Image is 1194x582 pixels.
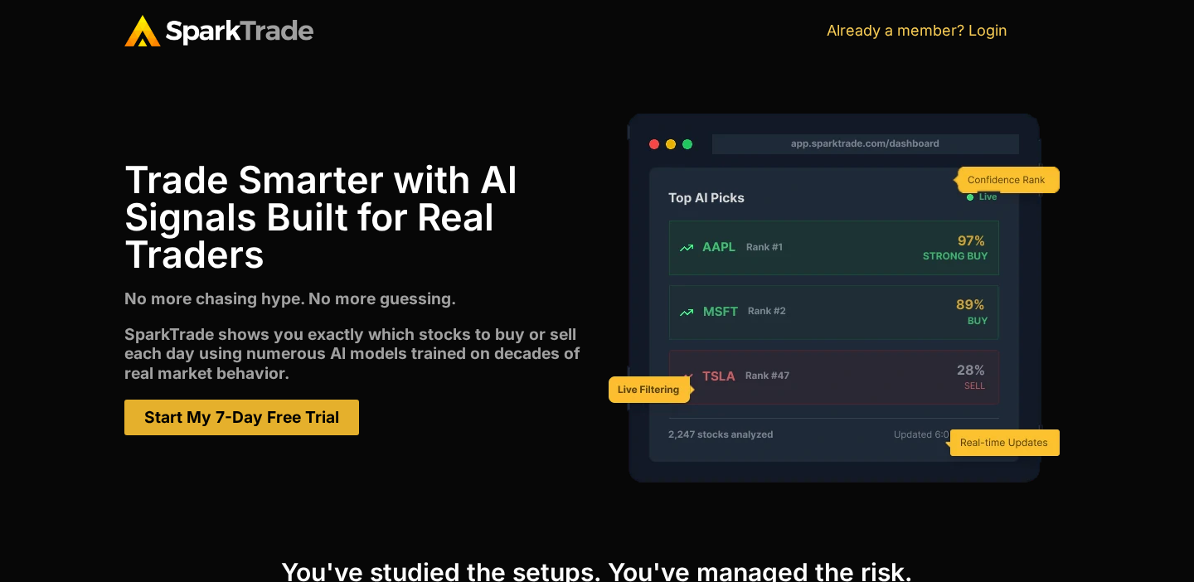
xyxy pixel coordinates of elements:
[144,410,339,425] span: Start My 7-Day Free Trial
[124,161,597,273] h1: Trade Smarter with Al Signals Built for Real Traders
[124,325,597,383] p: SparkTrade shows you exactly which stocks to buy or sell each day using numerous Al models traine...
[827,22,1007,39] a: Already a member? Login
[124,289,597,308] p: No more chasing hype. No more guessing.
[124,400,359,435] a: Start My 7-Day Free Trial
